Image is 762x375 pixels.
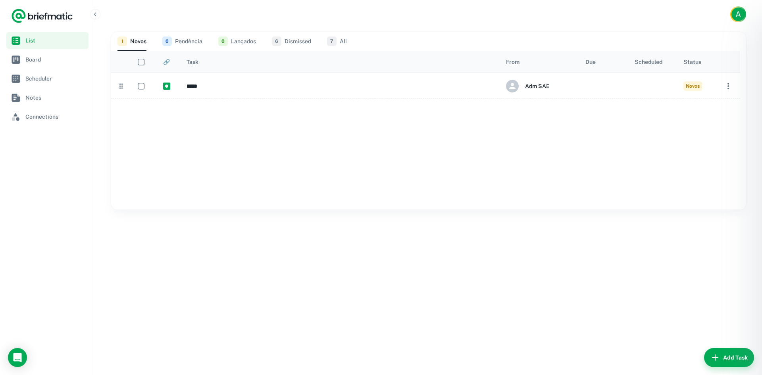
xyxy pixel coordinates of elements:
a: Notes [6,89,89,106]
span: List [25,36,85,45]
div: Open Intercom Messenger [8,348,27,367]
a: Connections [6,108,89,125]
span: Notes [25,93,85,102]
a: Logo [11,8,73,24]
span: Scheduler [25,74,85,83]
span: Board [25,55,85,64]
a: List [6,32,89,49]
a: Board [6,51,89,68]
span: Connections [25,112,85,121]
a: Scheduler [6,70,89,87]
